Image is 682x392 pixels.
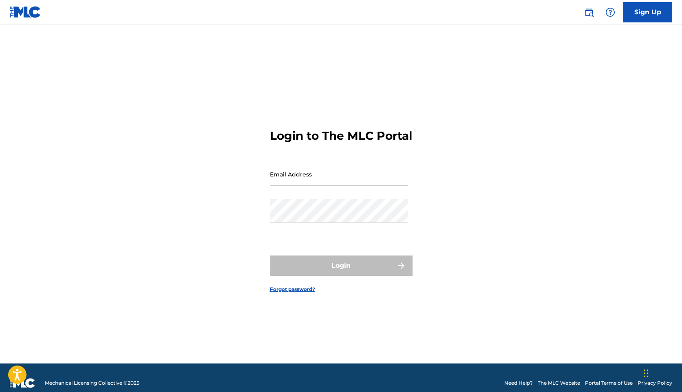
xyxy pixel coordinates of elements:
iframe: Chat Widget [641,353,682,392]
img: logo [10,378,35,388]
a: Public Search [581,4,597,20]
h3: Login to The MLC Portal [270,129,412,143]
a: Privacy Policy [638,379,672,387]
div: Help [602,4,618,20]
a: Sign Up [623,2,672,22]
a: The MLC Website [538,379,580,387]
a: Portal Terms of Use [585,379,633,387]
img: MLC Logo [10,6,41,18]
img: search [584,7,594,17]
span: Mechanical Licensing Collective © 2025 [45,379,139,387]
a: Forgot password? [270,286,315,293]
div: Drag [644,361,649,385]
img: help [605,7,615,17]
a: Need Help? [504,379,533,387]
